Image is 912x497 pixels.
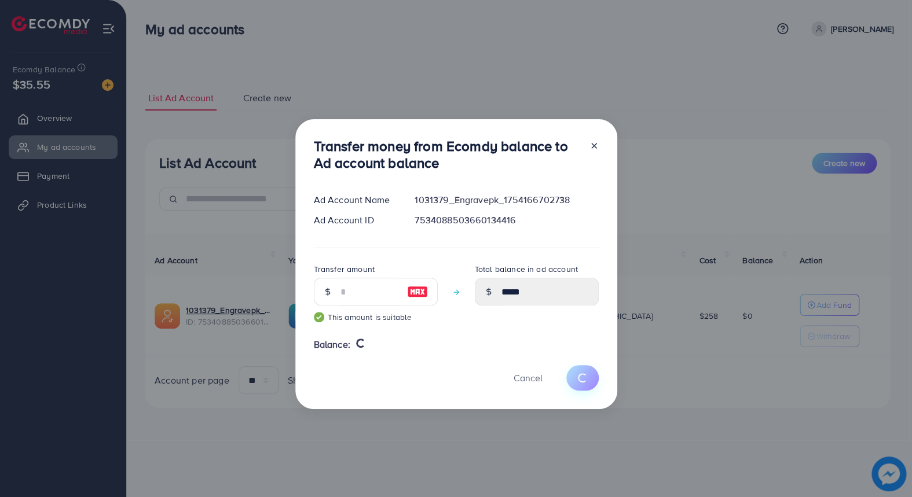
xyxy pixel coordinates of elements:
[314,312,324,322] img: guide
[305,193,406,207] div: Ad Account Name
[314,263,375,275] label: Transfer amount
[314,338,350,351] span: Balance:
[314,311,438,323] small: This amount is suitable
[499,365,557,390] button: Cancel
[305,213,406,227] div: Ad Account ID
[475,263,578,275] label: Total balance in ad account
[514,371,543,384] span: Cancel
[407,285,428,299] img: image
[314,138,580,171] h3: Transfer money from Ecomdy balance to Ad account balance
[405,213,607,227] div: 7534088503660134416
[405,193,607,207] div: 1031379_Engravepk_1754166702738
